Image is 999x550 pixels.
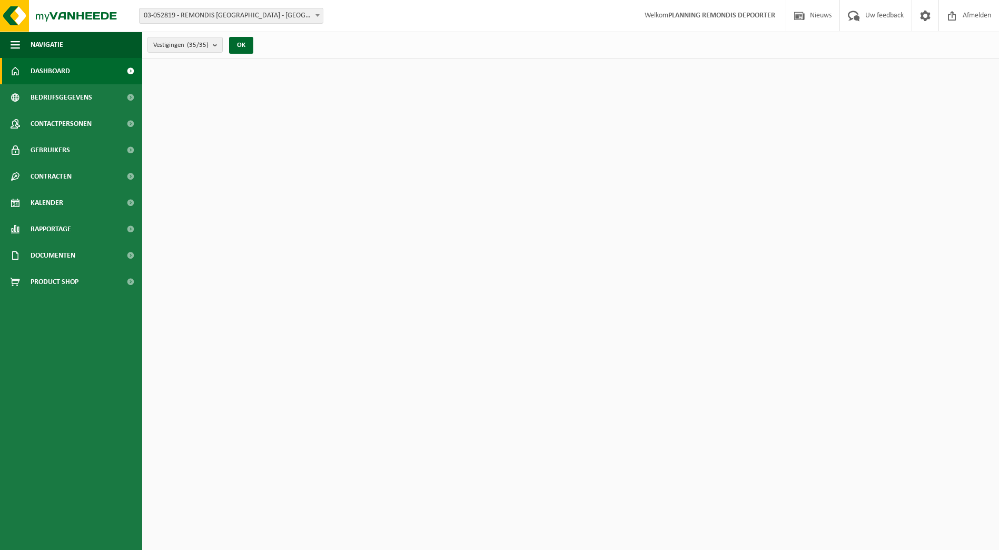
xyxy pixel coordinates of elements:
span: Kalender [31,190,63,216]
span: 03-052819 - REMONDIS WEST-VLAANDEREN - OOSTENDE [139,8,323,24]
span: Navigatie [31,32,63,58]
button: OK [229,37,253,54]
span: 03-052819 - REMONDIS WEST-VLAANDEREN - OOSTENDE [140,8,323,23]
span: Dashboard [31,58,70,84]
span: Documenten [31,242,75,269]
span: Contactpersonen [31,111,92,137]
button: Vestigingen(35/35) [147,37,223,53]
count: (35/35) [187,42,209,48]
strong: PLANNING REMONDIS DEPOORTER [668,12,775,19]
span: Rapportage [31,216,71,242]
span: Bedrijfsgegevens [31,84,92,111]
span: Contracten [31,163,72,190]
span: Vestigingen [153,37,209,53]
span: Product Shop [31,269,78,295]
span: Gebruikers [31,137,70,163]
